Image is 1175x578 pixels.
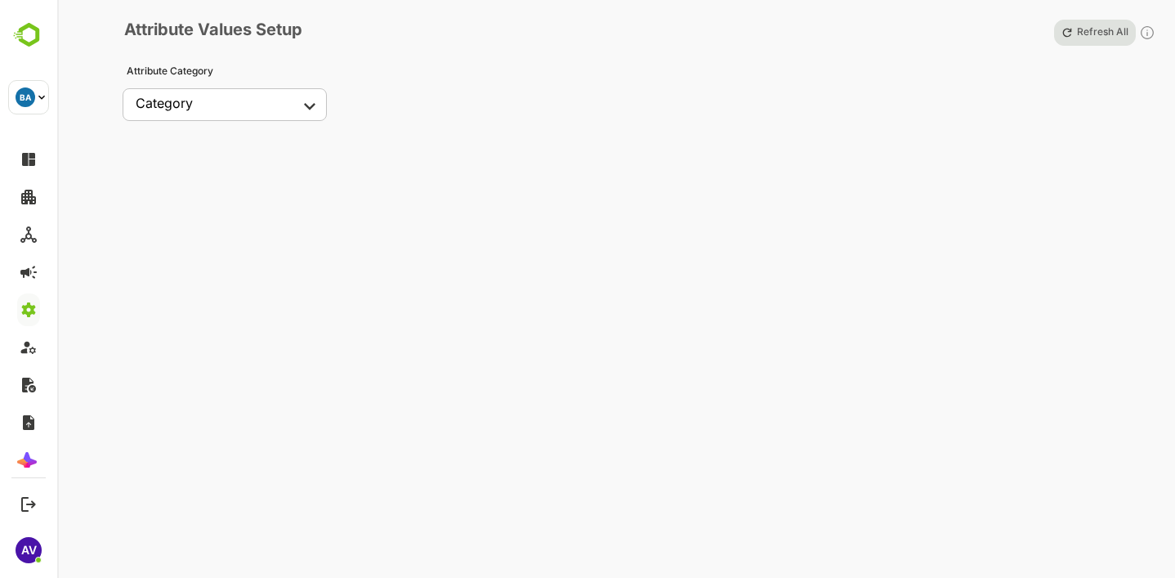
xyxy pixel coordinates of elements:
[17,493,39,515] button: Logout
[8,20,50,51] img: BambooboxLogoMark.f1c84d78b4c51b1a7b5f700c9845e183.svg
[127,65,353,78] p: Attribute Category
[116,20,302,46] p: Attribute Values Setup
[136,95,193,111] div: Category
[123,88,327,121] div: ​
[16,87,35,107] div: BA
[16,537,42,563] div: AV
[1139,20,1155,45] div: Click to refresh values for all attributes in the selected attribute category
